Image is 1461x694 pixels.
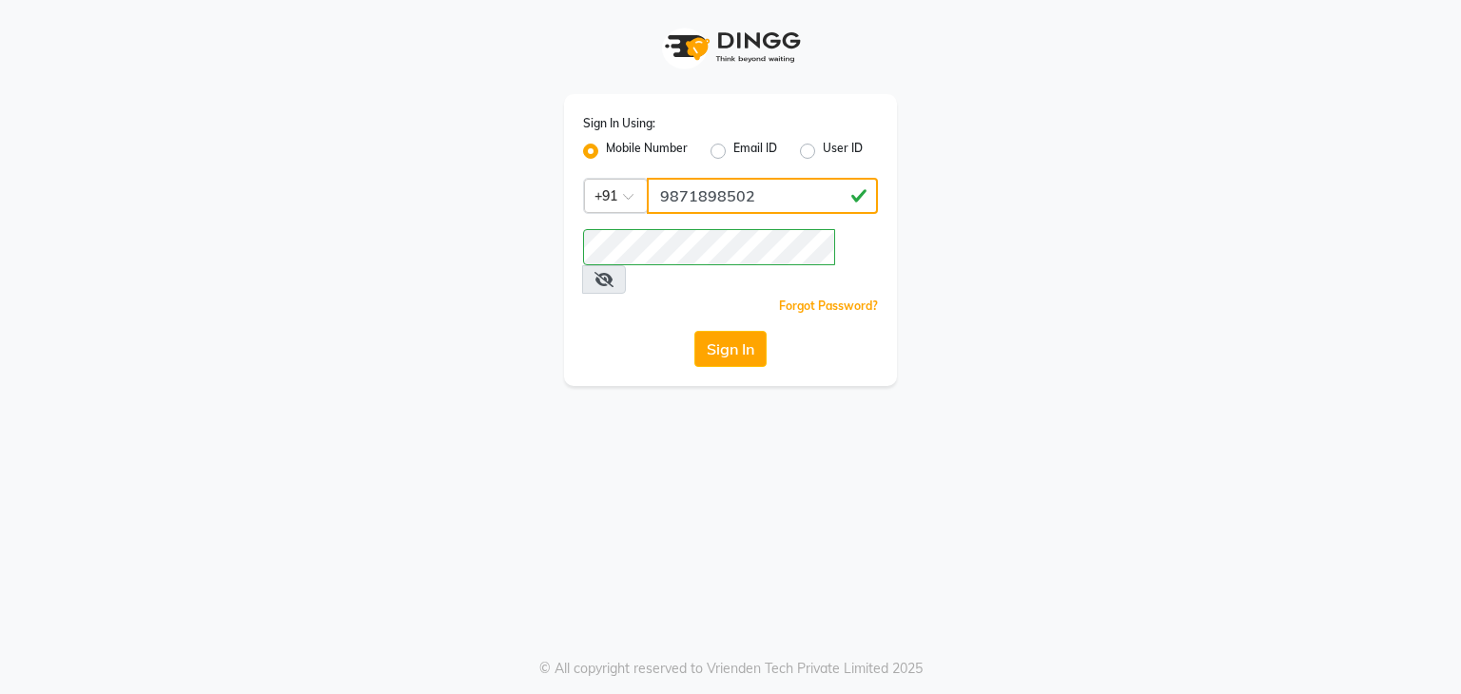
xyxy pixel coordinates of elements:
a: Forgot Password? [779,299,878,313]
label: Email ID [733,140,777,163]
label: User ID [823,140,863,163]
label: Sign In Using: [583,115,655,132]
img: logo1.svg [654,19,807,75]
label: Mobile Number [606,140,688,163]
input: Username [583,229,835,265]
button: Sign In [694,331,767,367]
input: Username [647,178,878,214]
